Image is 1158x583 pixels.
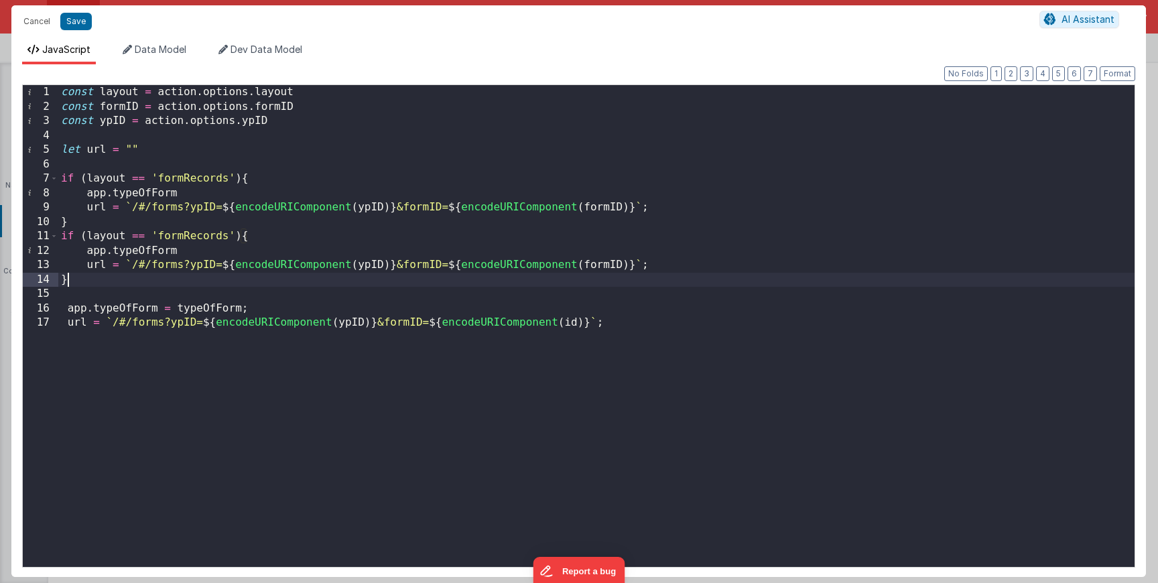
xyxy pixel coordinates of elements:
div: 10 [23,215,58,230]
button: 2 [1005,66,1017,81]
span: JavaScript [42,44,90,55]
div: 8 [23,186,58,201]
button: Format [1100,66,1135,81]
span: Data Model [135,44,186,55]
button: No Folds [944,66,988,81]
div: 16 [23,302,58,316]
div: 14 [23,273,58,287]
div: 11 [23,229,58,244]
div: 1 [23,85,58,100]
button: AI Assistant [1039,11,1119,28]
div: 5 [23,143,58,157]
button: Save [60,13,92,30]
span: Dev Data Model [231,44,302,55]
div: 3 [23,114,58,129]
button: Cancel [17,12,57,31]
div: 6 [23,157,58,172]
div: 9 [23,200,58,215]
button: 4 [1036,66,1049,81]
button: 1 [990,66,1002,81]
div: 17 [23,316,58,330]
span: AI Assistant [1061,13,1114,25]
button: 7 [1084,66,1097,81]
div: 2 [23,100,58,115]
div: 12 [23,244,58,259]
div: 4 [23,129,58,143]
div: 7 [23,172,58,186]
button: 5 [1052,66,1065,81]
button: 6 [1068,66,1081,81]
div: 13 [23,258,58,273]
div: 15 [23,287,58,302]
button: 3 [1020,66,1033,81]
